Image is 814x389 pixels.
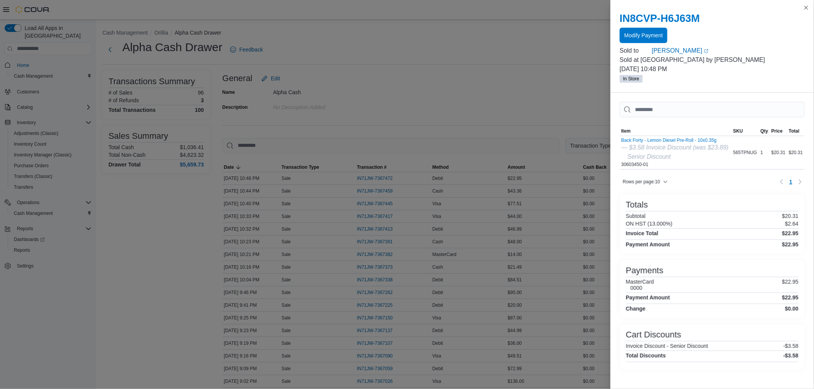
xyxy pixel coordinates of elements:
[623,179,660,185] span: Rows per page : 10
[789,128,800,134] span: Total
[627,153,671,160] i: Senior Discount
[621,128,631,134] span: Item
[621,138,729,143] button: Back Forty - Lemon Diesel Pre-Roll - 10x0.35g
[620,75,643,83] span: In Store
[787,148,805,157] div: $20.31
[759,126,770,136] button: Qty
[785,306,799,312] h4: $0.00
[733,128,743,134] span: SKU
[621,143,729,152] div: — $3.58 Invoice Discount (was $23.89)
[626,266,664,275] h3: Payments
[771,128,782,134] span: Price
[802,3,811,12] button: Close this dialog
[626,241,670,248] h4: Payment Amount
[620,126,732,136] button: Item
[626,279,654,285] h6: MasterCard
[626,306,646,312] h4: Change
[789,178,792,186] span: 1
[626,352,666,359] h4: Total Discounts
[620,177,671,186] button: Rows per page:10
[624,32,663,39] span: Modify Payment
[783,352,799,359] h4: -$3.58
[783,343,799,349] p: -$3.58
[782,213,799,219] p: $20.31
[732,126,759,136] button: SKU
[626,221,672,227] h6: ON HST (13.000%)
[786,176,796,188] ul: Pagination for table: MemoryTable from EuiInMemoryTable
[782,294,799,301] h4: $22.95
[777,177,786,186] button: Previous page
[623,75,639,82] span: In Store
[620,65,805,74] p: [DATE] 10:48 PM
[620,55,805,65] p: Sold at [GEOGRAPHIC_DATA] by [PERSON_NAME]
[759,148,770,157] div: 1
[770,148,787,157] div: $20.31
[770,126,787,136] button: Price
[620,28,667,43] button: Modify Payment
[631,285,654,291] h6: 0000
[652,46,805,55] a: [PERSON_NAME]External link
[761,128,768,134] span: Qty
[626,213,646,219] h6: Subtotal
[620,46,651,55] div: Sold to
[787,126,805,136] button: Total
[621,138,729,168] div: 30603450-01
[782,241,799,248] h4: $22.95
[626,343,708,349] h6: Invoice Discount - Senior Discount
[620,102,805,117] input: This is a search bar. As you type, the results lower in the page will automatically filter.
[626,200,648,209] h3: Totals
[733,150,757,156] span: 565TPNUG
[620,12,805,25] h2: IN8CVP-H6J63M
[782,230,799,236] h4: $22.95
[777,176,805,188] nav: Pagination for table: MemoryTable from EuiInMemoryTable
[626,330,681,339] h3: Cart Discounts
[796,177,805,186] button: Next page
[626,230,659,236] h4: Invoice Total
[785,221,799,227] p: $2.64
[782,279,799,291] p: $22.95
[626,294,670,301] h4: Payment Amount
[704,49,709,53] svg: External link
[786,176,796,188] button: Page 1 of 1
